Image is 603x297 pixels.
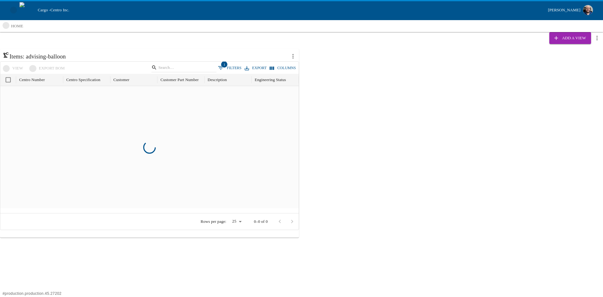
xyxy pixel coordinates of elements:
div: Centro Number [19,78,45,82]
button: Show filters [216,63,243,73]
img: Profile image [583,5,593,15]
h6: Items: advising-balloon [3,52,287,61]
button: open drawer [8,4,19,16]
img: cargo logo [19,2,35,18]
div: 25 [229,217,244,226]
span: 1 [221,61,227,68]
p: 0–0 of 0 [254,219,268,224]
div: Engineering Status [255,78,286,82]
button: Add a View [549,32,591,44]
button: more actions [287,50,299,62]
button: Export [243,63,268,73]
div: Centro Specification [66,78,100,82]
div: Cargo - [35,7,545,13]
button: Select columns [268,63,297,73]
button: more actions [591,32,603,44]
div: Search [151,63,216,74]
p: Rows per page: [201,219,226,224]
button: [PERSON_NAME] [546,3,595,17]
input: Search… [158,63,207,72]
span: Centro Inc. [50,8,69,12]
div: [PERSON_NAME] [548,7,580,14]
div: Customer [113,78,129,82]
div: Customer Part Number [160,78,199,82]
div: Description [208,78,227,82]
p: home [11,23,23,29]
